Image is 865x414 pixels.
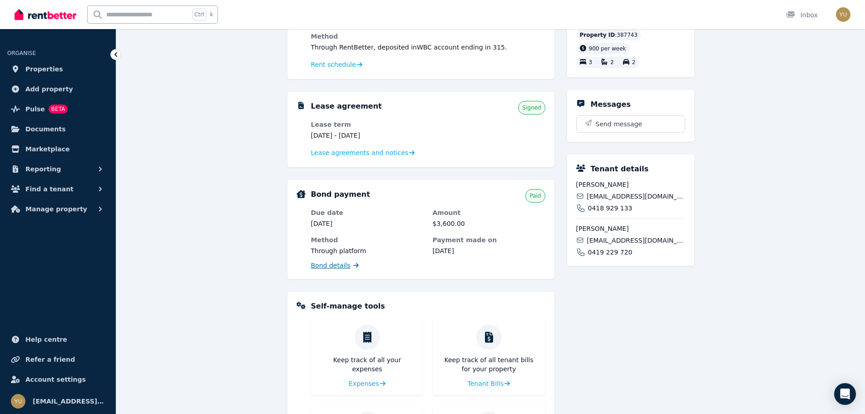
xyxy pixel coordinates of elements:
div: Open Intercom Messenger [834,383,856,405]
span: 2 [610,60,614,66]
a: PulseBETA [7,100,109,118]
span: Pulse [25,104,45,115]
span: ORGANISE [7,50,36,56]
span: Reporting [25,164,61,175]
dt: Method [311,32,545,41]
button: Manage property [7,200,109,218]
span: 2 [632,60,636,66]
a: Bond details [311,261,359,270]
span: Help centre [25,334,67,345]
img: RentBetter [15,8,76,21]
span: [EMAIL_ADDRESS][DOMAIN_NAME] [587,192,685,201]
dd: Through platform [311,246,424,255]
button: Find a tenant [7,180,109,198]
img: yujnovichandrew@gmail.com [11,394,25,409]
h5: Lease agreement [311,101,382,112]
a: Add property [7,80,109,98]
a: Documents [7,120,109,138]
span: 0418 929 133 [588,204,633,213]
span: Ctrl [192,9,206,20]
button: Reporting [7,160,109,178]
span: Signed [522,104,541,111]
a: Tenant Bills [468,379,510,388]
a: Marketplace [7,140,109,158]
h5: Messages [591,99,631,110]
span: BETA [49,105,68,114]
a: Properties [7,60,109,78]
span: Marketplace [25,144,69,155]
dt: Due date [311,208,424,217]
button: Send message [577,116,685,132]
dt: Amount [433,208,545,217]
span: Rent schedule [311,60,356,69]
dt: Method [311,235,424,244]
span: Refer a friend [25,354,75,365]
span: Manage property [25,204,87,214]
span: Paid [529,192,541,200]
img: yujnovichandrew@gmail.com [836,7,850,22]
dt: Payment made on [433,235,545,244]
span: 0419 229 720 [588,248,633,257]
a: Expenses [349,379,386,388]
span: Tenant Bills [468,379,504,388]
div: Inbox [786,10,818,20]
a: Account settings [7,370,109,389]
span: Expenses [349,379,379,388]
span: Bond details [311,261,351,270]
h5: Tenant details [591,164,649,175]
span: Property ID [580,31,615,39]
a: Rent schedule [311,60,363,69]
span: Account settings [25,374,86,385]
dd: [DATE] [433,246,545,255]
span: k [210,11,213,18]
h5: Self-manage tools [311,301,385,312]
span: Lease agreements and notices [311,148,409,157]
h5: Bond payment [311,189,370,200]
span: Through RentBetter , deposited in WBC account ending in 315 . [311,44,507,51]
dd: $3,600.00 [433,219,545,228]
span: [PERSON_NAME] [576,224,685,233]
p: Keep track of all your expenses [318,355,416,374]
span: 3 [589,60,593,66]
dt: Lease term [311,120,424,129]
span: Find a tenant [25,184,74,195]
span: [EMAIL_ADDRESS][DOMAIN_NAME] [587,236,685,245]
a: Refer a friend [7,350,109,369]
dd: [DATE] [311,219,424,228]
a: Help centre [7,330,109,349]
span: Add property [25,84,73,95]
span: Send message [596,120,643,129]
dd: [DATE] - [DATE] [311,131,424,140]
div: : 387743 [576,30,642,40]
img: Bond Details [297,190,306,198]
span: [PERSON_NAME] [576,180,685,189]
p: Keep track of all tenant bills for your property [440,355,538,374]
span: 900 per week [589,45,626,52]
span: Properties [25,64,63,75]
a: Lease agreements and notices [311,148,415,157]
span: [EMAIL_ADDRESS][DOMAIN_NAME] [33,396,105,407]
span: Documents [25,124,66,135]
